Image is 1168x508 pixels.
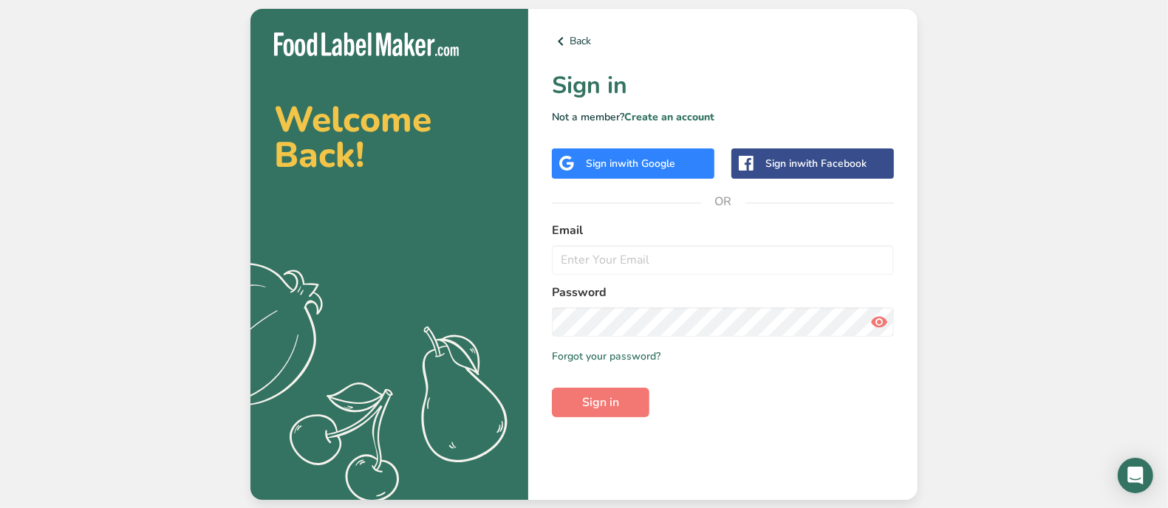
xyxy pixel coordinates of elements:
img: Food Label Maker [274,32,459,57]
span: OR [701,179,745,224]
h2: Welcome Back! [274,102,505,173]
label: Password [552,284,894,301]
div: Sign in [765,156,867,171]
div: Sign in [586,156,675,171]
a: Create an account [624,110,714,124]
a: Back [552,32,894,50]
span: with Facebook [797,157,867,171]
p: Not a member? [552,109,894,125]
div: Open Intercom Messenger [1118,458,1153,493]
span: Sign in [582,394,619,411]
a: Forgot your password? [552,349,660,364]
input: Enter Your Email [552,245,894,275]
button: Sign in [552,388,649,417]
label: Email [552,222,894,239]
span: with Google [618,157,675,171]
h1: Sign in [552,68,894,103]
